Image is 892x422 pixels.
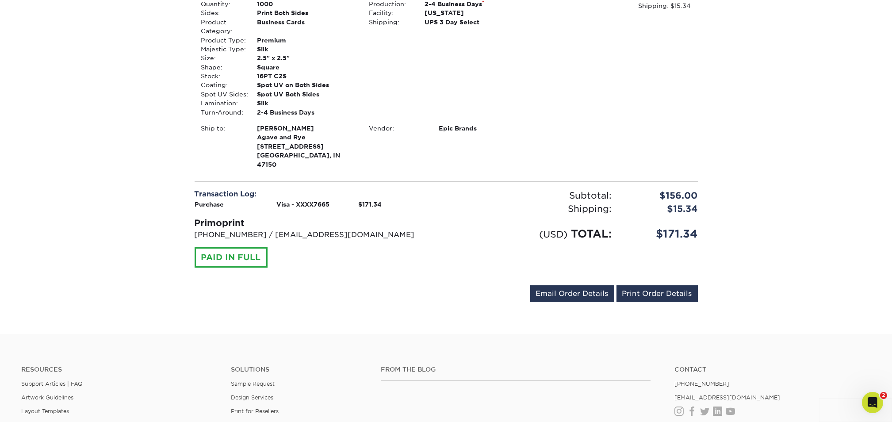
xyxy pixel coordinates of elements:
a: Print for Resellers [231,408,279,414]
div: [US_STATE] [418,8,530,17]
div: Subtotal: [446,189,618,202]
div: Vendor: [362,124,432,133]
div: $15.34 [618,202,704,215]
div: UPS 3 Day Select [418,18,530,27]
a: Support Articles | FAQ [21,380,83,387]
h4: Resources [21,366,218,373]
div: Product Category: [195,18,250,36]
div: Facility: [362,8,418,17]
span: [STREET_ADDRESS] [257,142,356,151]
a: Design Services [231,394,273,401]
div: Ship to: [195,124,250,169]
div: Shipping: [446,202,618,215]
div: Primoprint [195,216,440,230]
a: [EMAIL_ADDRESS][DOMAIN_NAME] [674,394,780,401]
div: Shape: [195,63,250,72]
a: Layout Templates [21,408,69,414]
div: 2.5" x 2.5" [250,54,362,62]
h4: From the Blog [381,366,651,373]
a: Sample Request [231,380,275,387]
div: $156.00 [618,189,704,202]
iframe: Intercom live chat [862,392,883,413]
a: [PHONE_NUMBER] [674,380,729,387]
div: Sides: [195,8,250,17]
div: Coating: [195,81,250,89]
strong: Visa - XXXX7665 [276,201,329,208]
div: Print Both Sides [250,8,362,17]
div: Transaction Log: [195,189,440,199]
p: [PHONE_NUMBER] / [EMAIL_ADDRESS][DOMAIN_NAME] [195,230,440,240]
strong: Purchase [195,201,224,208]
div: Shipping: [362,18,418,27]
div: Spot UV on Both Sides [250,81,362,89]
span: TOTAL: [571,227,612,240]
small: (USD) [539,229,567,240]
div: Silk [250,45,362,54]
strong: [GEOGRAPHIC_DATA], IN 47150 [257,124,356,168]
div: Premium [250,36,362,45]
div: Silk [250,99,362,107]
div: Size: [195,54,250,62]
div: 16PT C2S [250,72,362,81]
div: Majestic Type: [195,45,250,54]
div: Business Cards [250,18,362,36]
div: Square [250,63,362,72]
h4: Solutions [231,366,368,373]
strong: $171.34 [358,201,382,208]
a: Email Order Details [530,285,614,302]
a: Artwork Guidelines [21,394,73,401]
a: Contact [674,366,871,373]
div: Product Type: [195,36,250,45]
div: $171.34 [618,226,704,242]
span: 2 [880,392,887,399]
div: Spot UV Both Sides [250,90,362,99]
div: Epic Brands [432,124,530,133]
div: Turn-Around: [195,108,250,117]
a: Print Order Details [616,285,698,302]
div: 2-4 Business Days [250,108,362,117]
div: Spot UV Sides: [195,90,250,99]
div: PAID IN FULL [195,247,268,268]
span: [PERSON_NAME] [257,124,356,133]
div: Stock: [195,72,250,81]
div: Lamination: [195,99,250,107]
span: Agave and Rye [257,133,356,142]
